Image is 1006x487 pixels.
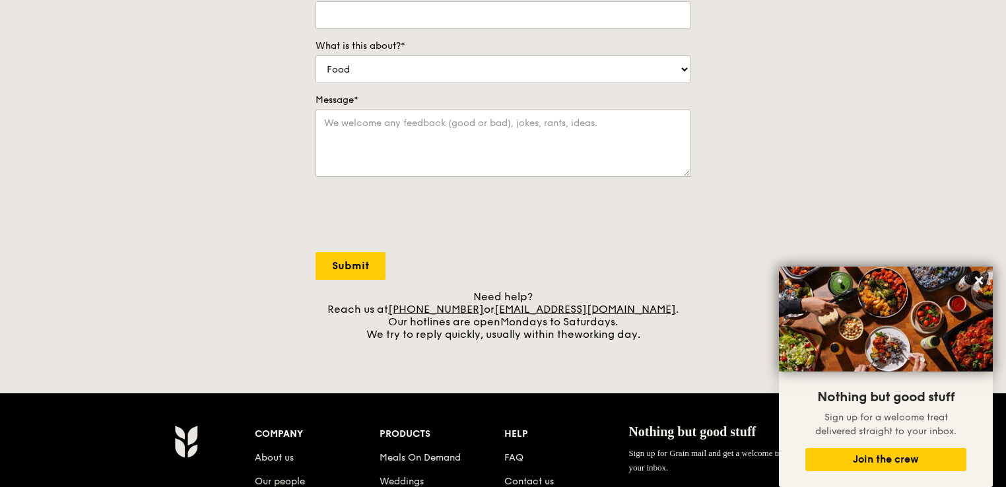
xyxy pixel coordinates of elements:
[380,452,461,463] a: Meals On Demand
[504,425,629,443] div: Help
[968,270,989,291] button: Close
[316,94,690,107] label: Message*
[388,303,484,315] a: [PHONE_NUMBER]
[628,424,756,439] span: Nothing but good stuff
[815,412,956,437] span: Sign up for a welcome treat delivered straight to your inbox.
[316,190,516,242] iframe: reCAPTCHA
[805,448,966,471] button: Join the crew
[504,476,554,487] a: Contact us
[255,476,305,487] a: Our people
[574,328,640,341] span: working day.
[494,303,676,315] a: [EMAIL_ADDRESS][DOMAIN_NAME]
[500,315,618,328] span: Mondays to Saturdays.
[255,425,380,443] div: Company
[316,252,386,280] input: Submit
[817,389,955,405] span: Nothing but good stuff
[779,267,993,372] img: DSC07876-Edit02-Large.jpeg
[380,476,424,487] a: Weddings
[316,290,690,341] div: Need help? Reach us at or . Our hotlines are open We try to reply quickly, usually within the
[316,40,690,53] label: What is this about?*
[628,448,861,472] span: Sign up for Grain mail and get a welcome treat delivered straight to your inbox.
[174,425,197,458] img: Grain
[380,425,504,443] div: Products
[504,452,523,463] a: FAQ
[255,452,294,463] a: About us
